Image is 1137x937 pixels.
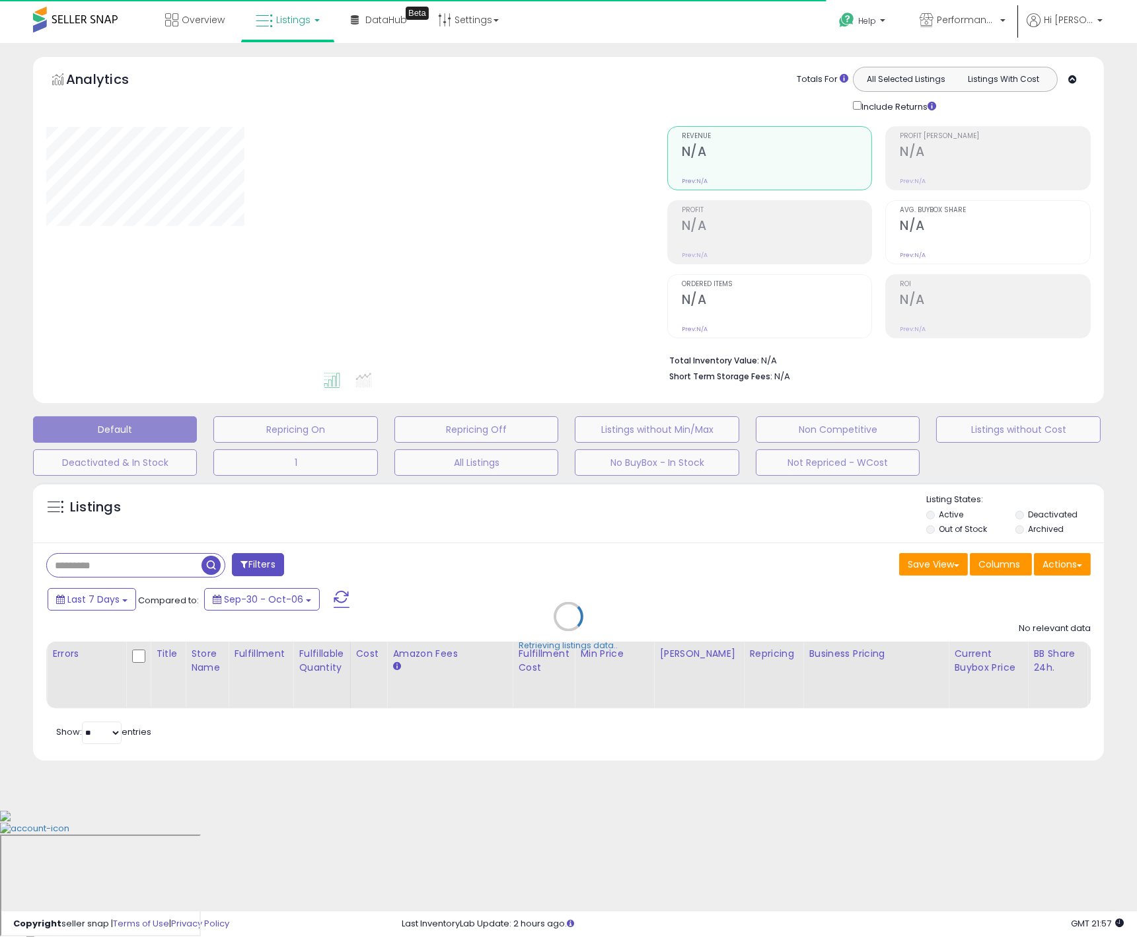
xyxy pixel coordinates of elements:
[682,207,872,214] span: Profit
[682,218,872,236] h2: N/A
[900,144,1090,162] h2: N/A
[797,73,848,86] div: Totals For
[900,251,926,259] small: Prev: N/A
[756,416,920,443] button: Non Competitive
[66,70,155,92] h5: Analytics
[669,352,1081,367] li: N/A
[575,449,739,476] button: No BuyBox - In Stock
[937,13,996,26] span: Performance Central
[828,2,899,43] a: Help
[682,325,708,333] small: Prev: N/A
[682,292,872,310] h2: N/A
[900,325,926,333] small: Prev: N/A
[682,144,872,162] h2: N/A
[394,449,558,476] button: All Listings
[900,177,926,185] small: Prev: N/A
[774,370,790,383] span: N/A
[900,133,1090,140] span: Profit [PERSON_NAME]
[682,177,708,185] small: Prev: N/A
[936,416,1100,443] button: Listings without Cost
[955,71,1053,88] button: Listings With Cost
[669,371,772,382] b: Short Term Storage Fees:
[394,416,558,443] button: Repricing Off
[33,449,197,476] button: Deactivated & In Stock
[838,12,855,28] i: Get Help
[1027,13,1103,43] a: Hi [PERSON_NAME]
[406,7,429,20] div: Tooltip anchor
[756,449,920,476] button: Not Repriced - WCost
[858,15,876,26] span: Help
[669,355,759,366] b: Total Inventory Value:
[213,449,377,476] button: 1
[276,13,311,26] span: Listings
[182,13,225,26] span: Overview
[900,207,1090,214] span: Avg. Buybox Share
[900,281,1090,288] span: ROI
[33,416,197,443] button: Default
[843,98,952,113] div: Include Returns
[365,13,407,26] span: DataHub
[900,292,1090,310] h2: N/A
[213,416,377,443] button: Repricing On
[682,133,872,140] span: Revenue
[682,281,872,288] span: Ordered Items
[519,640,618,652] div: Retrieving listings data..
[857,71,955,88] button: All Selected Listings
[1044,13,1093,26] span: Hi [PERSON_NAME]
[682,251,708,259] small: Prev: N/A
[575,416,739,443] button: Listings without Min/Max
[900,218,1090,236] h2: N/A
